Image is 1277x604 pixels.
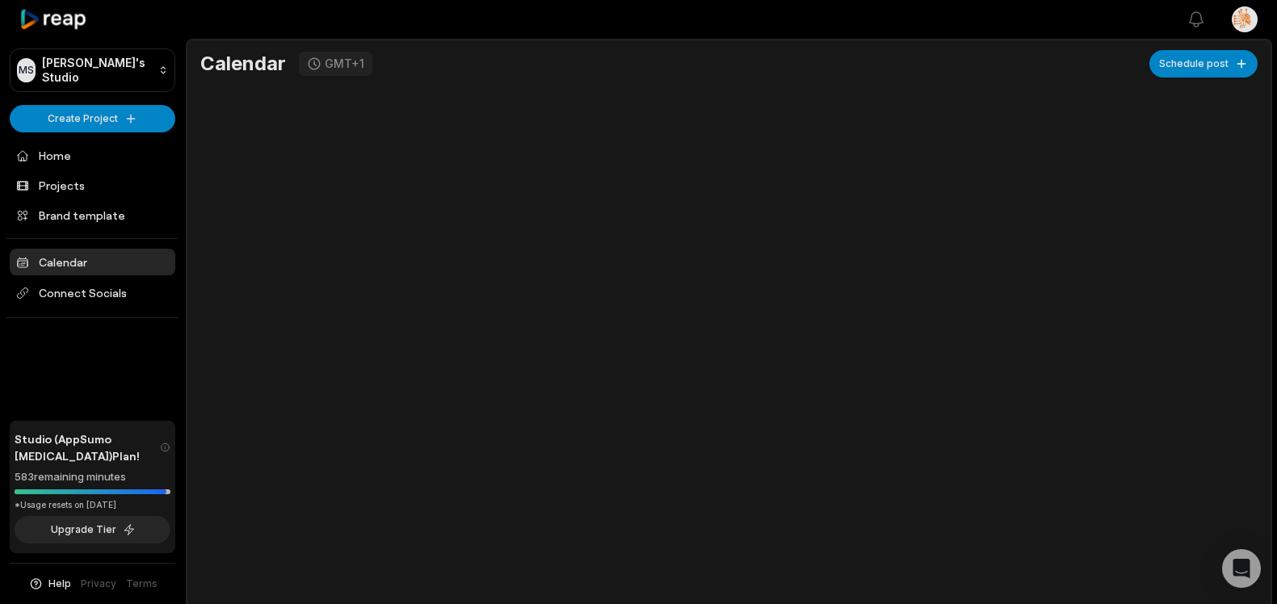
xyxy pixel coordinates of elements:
a: Brand template [10,202,175,229]
p: [PERSON_NAME]'s Studio [42,56,152,85]
span: Studio (AppSumo [MEDICAL_DATA]) Plan! [15,430,160,464]
div: 583 remaining minutes [15,469,170,485]
span: Help [48,577,71,591]
span: Connect Socials [10,279,175,308]
a: Privacy [81,577,116,591]
button: Create Project [10,105,175,132]
a: Home [10,142,175,169]
a: Projects [10,172,175,199]
div: GMT+1 [325,57,364,71]
div: MS [17,58,36,82]
button: Upgrade Tier [15,516,170,543]
div: *Usage resets on [DATE] [15,499,170,511]
button: Schedule post [1149,50,1258,78]
div: Open Intercom Messenger [1222,549,1261,588]
a: Calendar [10,249,175,275]
a: Terms [126,577,158,591]
button: Help [28,577,71,591]
h1: Calendar [200,52,286,76]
